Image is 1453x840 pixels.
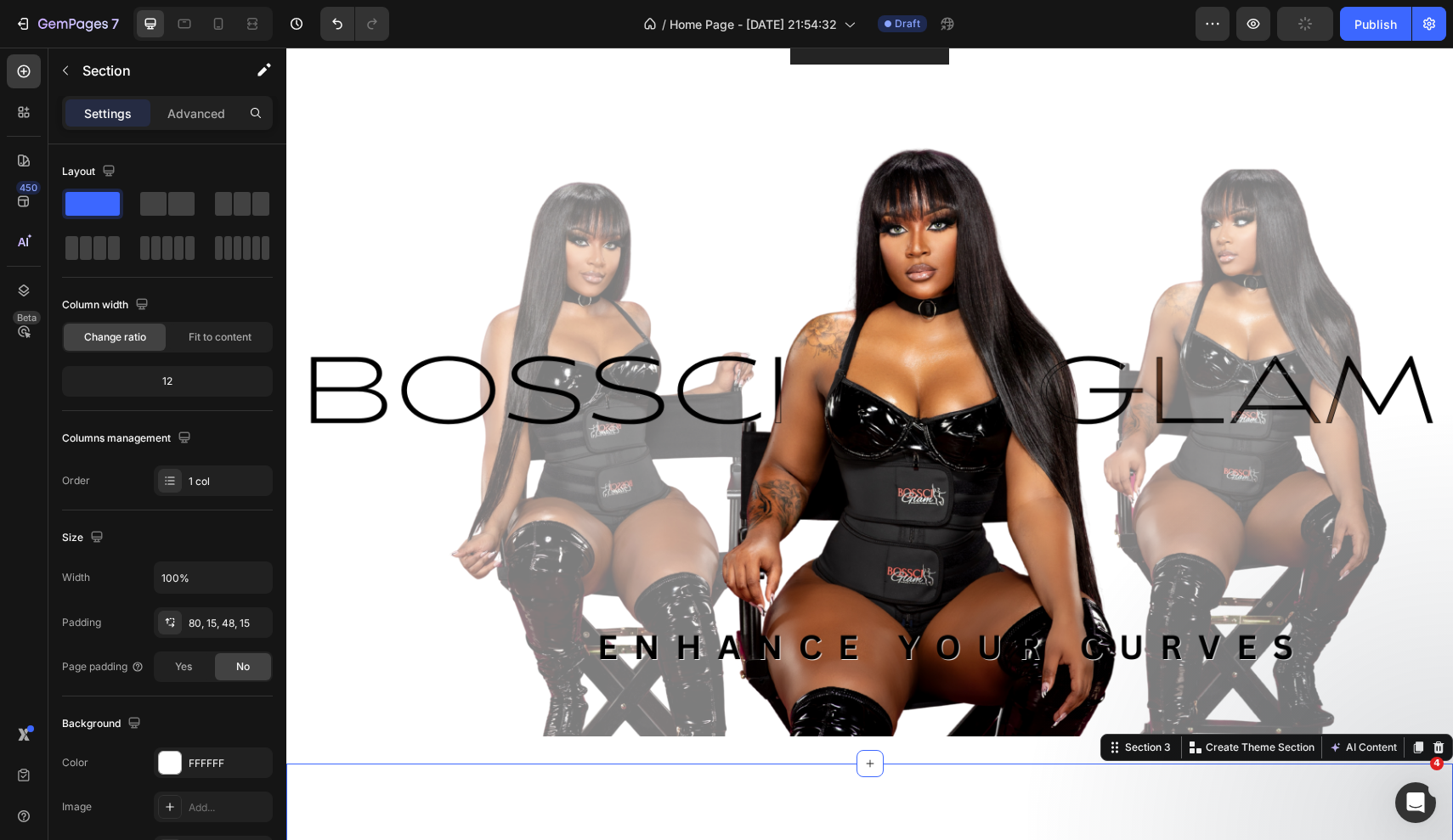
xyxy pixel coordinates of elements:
p: 7 [111,14,119,34]
div: Add... [189,800,269,815]
span: Change ratio [84,330,146,345]
input: Auto [155,562,272,593]
div: 1 col [189,474,269,489]
button: Publish [1340,7,1411,41]
iframe: Intercom live chat [1395,782,1436,823]
span: Draft [895,16,920,31]
div: Image [62,799,92,815]
div: 80, 15, 48, 15 [189,616,269,631]
p: Advanced [167,104,225,122]
div: Beta [13,311,41,324]
span: Fit to content [189,330,252,345]
div: Page padding [62,659,144,674]
span: No [236,659,250,674]
div: Width [62,570,90,585]
div: FFFFFF [189,756,269,771]
button: AI Content [1039,690,1114,710]
span: Yes [175,659,192,674]
div: 12 [65,369,269,393]
iframe: Design area [286,48,1453,840]
div: Order [62,473,90,488]
div: Padding [62,615,101,630]
div: Columns management [62,427,195,450]
span: 4 [1430,757,1444,770]
div: 450 [16,181,41,194]
div: Size [62,527,107,550]
button: 7 [7,7,127,41]
div: Column width [62,294,152,317]
div: Undo/Redo [320,7,389,41]
p: Section [82,60,222,81]
p: Create Theme Section [919,692,1028,708]
div: Layout [62,161,119,183]
div: Publish [1354,15,1397,33]
p: Settings [84,104,132,122]
span: Home Page - [DATE] 21:54:32 [670,15,837,33]
div: Color [62,755,88,770]
span: / [662,15,666,33]
div: Section 3 [835,692,888,708]
div: Background [62,713,144,736]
